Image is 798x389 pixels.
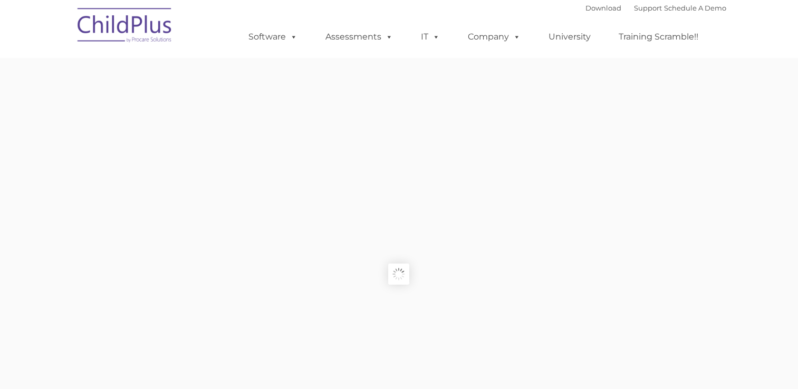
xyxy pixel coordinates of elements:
[608,26,709,47] a: Training Scramble!!
[315,26,403,47] a: Assessments
[585,4,621,12] a: Download
[585,4,726,12] font: |
[238,26,308,47] a: Software
[664,4,726,12] a: Schedule A Demo
[410,26,450,47] a: IT
[634,4,662,12] a: Support
[72,1,178,53] img: ChildPlus by Procare Solutions
[538,26,601,47] a: University
[457,26,531,47] a: Company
